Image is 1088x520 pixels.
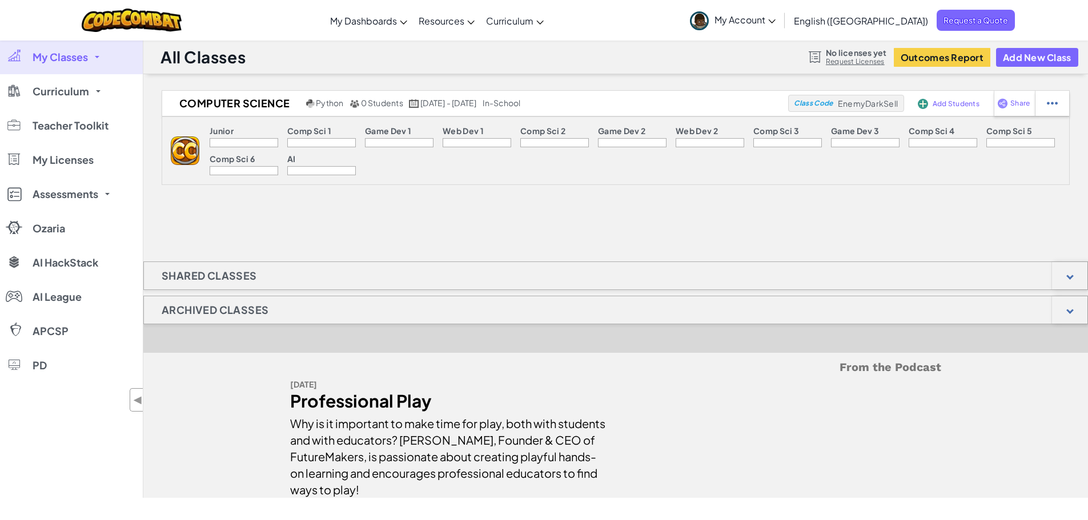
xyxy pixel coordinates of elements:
p: AI [287,154,296,163]
a: Computer Science Python 0 Students [DATE] - [DATE] in-school [162,95,788,112]
p: Junior [210,126,234,135]
span: Add Students [933,100,979,107]
h1: Shared Classes [144,261,275,290]
span: Python [316,98,343,108]
p: Comp Sci 5 [986,126,1032,135]
div: Why is it important to make time for play, both with students and with educators? [PERSON_NAME], ... [290,409,607,498]
p: Comp Sci 6 [210,154,255,163]
p: Comp Sci 3 [753,126,799,135]
img: CodeCombat logo [82,9,182,32]
img: python.png [306,99,315,108]
img: MultipleUsers.png [350,99,360,108]
p: Game Dev 3 [831,126,879,135]
img: logo [171,136,199,165]
span: Share [1010,100,1030,107]
a: Request a Quote [937,10,1015,31]
div: Professional Play [290,393,607,409]
button: Outcomes Report [894,48,990,67]
p: Web Dev 2 [676,126,718,135]
span: [DATE] - [DATE] [420,98,476,108]
a: Request Licenses [826,57,886,66]
span: My Account [714,14,776,26]
span: Class Code [794,100,833,107]
h1: All Classes [160,46,246,68]
span: 0 Students [361,98,403,108]
span: Assessments [33,189,98,199]
p: Comp Sci 2 [520,126,565,135]
span: My Licenses [33,155,94,165]
p: Comp Sci 4 [909,126,954,135]
p: Game Dev 2 [598,126,645,135]
a: English ([GEOGRAPHIC_DATA]) [788,5,934,36]
div: [DATE] [290,376,607,393]
span: Curriculum [33,86,89,96]
img: IconShare_Purple.svg [997,98,1008,108]
h2: Computer Science [162,95,303,112]
img: IconAddStudents.svg [918,99,928,109]
span: English ([GEOGRAPHIC_DATA]) [794,15,928,27]
span: AI League [33,292,82,302]
img: IconStudentEllipsis.svg [1047,98,1058,108]
button: Add New Class [996,48,1078,67]
span: Ozaria [33,223,65,233]
img: avatar [690,11,709,30]
p: Comp Sci 1 [287,126,331,135]
span: ◀ [133,392,143,408]
h1: Archived Classes [144,296,286,324]
span: Teacher Toolkit [33,120,109,131]
span: AI HackStack [33,257,98,268]
span: Curriculum [486,15,533,27]
img: calendar.svg [409,99,419,108]
a: My Dashboards [324,5,413,36]
span: EnemyDarkSell [838,98,898,108]
a: Curriculum [480,5,549,36]
span: My Dashboards [330,15,397,27]
a: Resources [413,5,480,36]
span: My Classes [33,52,88,62]
span: No licenses yet [826,48,886,57]
div: in-school [483,98,521,108]
span: Resources [419,15,464,27]
h5: From the Podcast [290,358,941,376]
p: Web Dev 1 [443,126,484,135]
p: Game Dev 1 [365,126,411,135]
a: My Account [684,2,781,38]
